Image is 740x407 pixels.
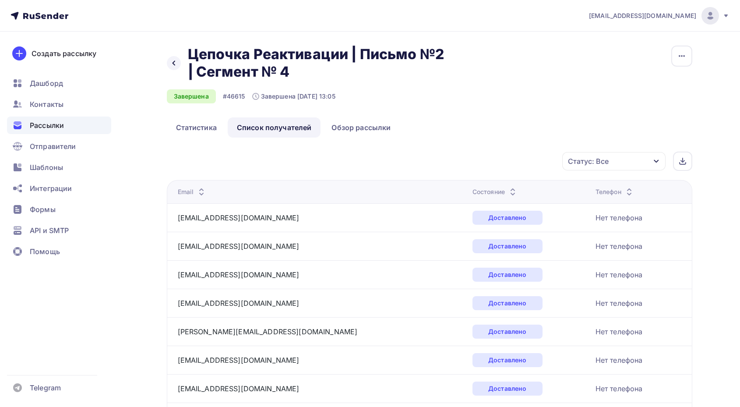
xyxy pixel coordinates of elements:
a: Формы [7,201,111,218]
span: Рассылки [30,120,64,131]
h2: Цепочка Реактивации | Письмо №2 | Сегмент № 4 [188,46,452,81]
div: Доставлено [472,211,543,225]
a: Список получателей [228,117,321,138]
a: [EMAIL_ADDRESS][DOMAIN_NAME] [178,213,300,222]
div: Статус: Все [568,156,609,166]
span: Помощь [30,246,60,257]
a: Статистика [167,117,226,138]
span: Контакты [30,99,63,110]
div: Доставлено [472,268,543,282]
div: Нет телефона [596,298,643,308]
a: [EMAIL_ADDRESS][DOMAIN_NAME] [178,356,300,365]
div: Нет телефона [596,355,643,365]
a: Рассылки [7,117,111,134]
div: Доставлено [472,239,543,253]
span: API и SMTP [30,225,69,236]
div: #46615 [223,92,245,101]
div: Состояние [472,188,518,196]
span: [EMAIL_ADDRESS][DOMAIN_NAME] [589,11,696,20]
a: Шаблоны [7,159,111,176]
div: Нет телефона [596,269,643,280]
div: Доставлено [472,382,543,396]
a: [PERSON_NAME][EMAIL_ADDRESS][DOMAIN_NAME] [178,327,358,336]
div: Завершена [167,89,216,103]
span: Шаблоны [30,162,63,173]
span: Интеграции [30,183,72,194]
span: Формы [30,204,56,215]
a: Контакты [7,96,111,113]
button: Статус: Все [562,152,666,171]
a: [EMAIL_ADDRESS][DOMAIN_NAME] [178,384,300,393]
a: Отправители [7,138,111,155]
a: [EMAIL_ADDRESS][DOMAIN_NAME] [178,299,300,308]
a: Дашборд [7,74,111,92]
div: Нет телефона [596,212,643,223]
a: Обзор рассылки [322,117,400,138]
span: Дашборд [30,78,63,88]
div: Нет телефона [596,383,643,394]
div: Нет телефона [596,241,643,251]
span: Telegram [30,382,61,393]
a: [EMAIL_ADDRESS][DOMAIN_NAME] [178,270,300,279]
div: Телефон [596,188,634,196]
a: [EMAIL_ADDRESS][DOMAIN_NAME] [178,242,300,251]
div: Доставлено [472,353,543,367]
div: Создать рассылку [32,48,96,59]
div: Доставлено [472,296,543,310]
div: Нет телефона [596,326,643,337]
span: Отправители [30,141,76,152]
a: [EMAIL_ADDRESS][DOMAIN_NAME] [589,7,729,25]
div: Доставлено [472,325,543,339]
div: Email [178,188,207,196]
div: Завершена [DATE] 13:05 [252,92,335,101]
